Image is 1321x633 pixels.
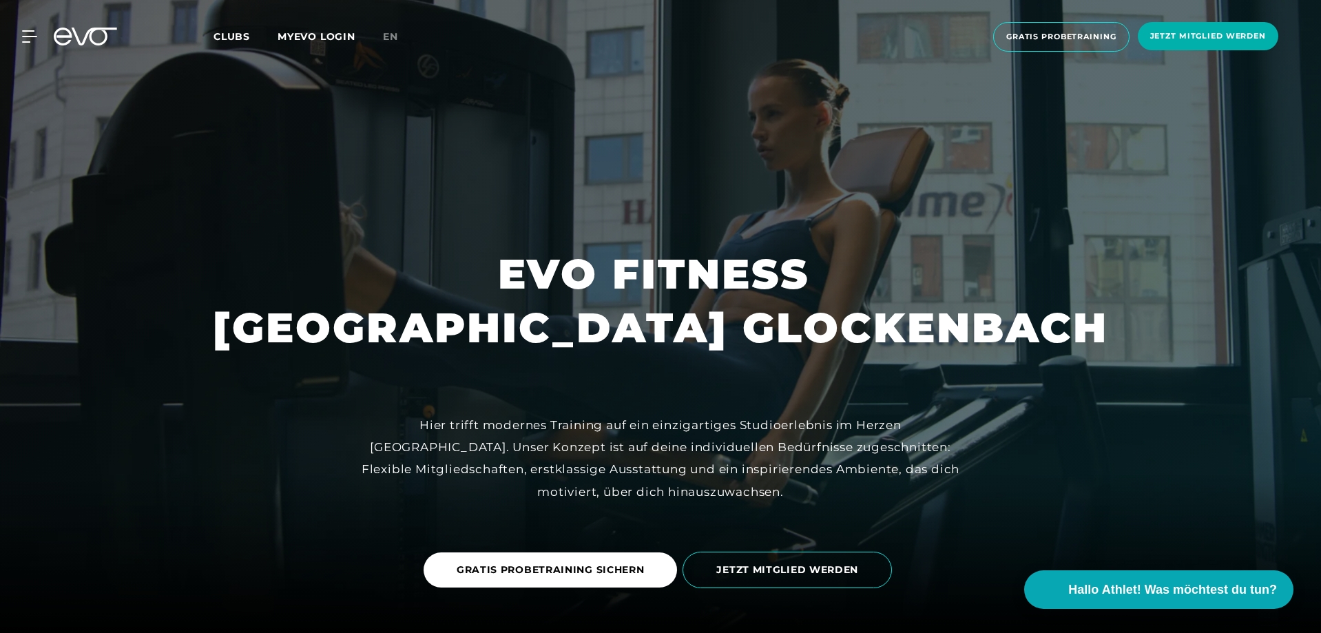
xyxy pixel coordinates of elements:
[1068,581,1277,599] span: Hallo Athlet! Was möchtest du tun?
[383,29,415,45] a: en
[213,247,1108,355] h1: EVO FITNESS [GEOGRAPHIC_DATA] GLOCKENBACH
[457,563,645,577] span: GRATIS PROBETRAINING SICHERN
[683,541,897,599] a: JETZT MITGLIED WERDEN
[989,22,1134,52] a: Gratis Probetraining
[1024,570,1293,609] button: Hallo Athlet! Was möchtest du tun?
[1150,30,1266,42] span: Jetzt Mitglied werden
[1134,22,1282,52] a: Jetzt Mitglied werden
[424,542,683,598] a: GRATIS PROBETRAINING SICHERN
[351,414,970,503] div: Hier trifft modernes Training auf ein einzigartiges Studioerlebnis im Herzen [GEOGRAPHIC_DATA]. U...
[214,30,278,43] a: Clubs
[1006,31,1116,43] span: Gratis Probetraining
[214,30,250,43] span: Clubs
[278,30,355,43] a: MYEVO LOGIN
[716,563,858,577] span: JETZT MITGLIED WERDEN
[383,30,398,43] span: en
